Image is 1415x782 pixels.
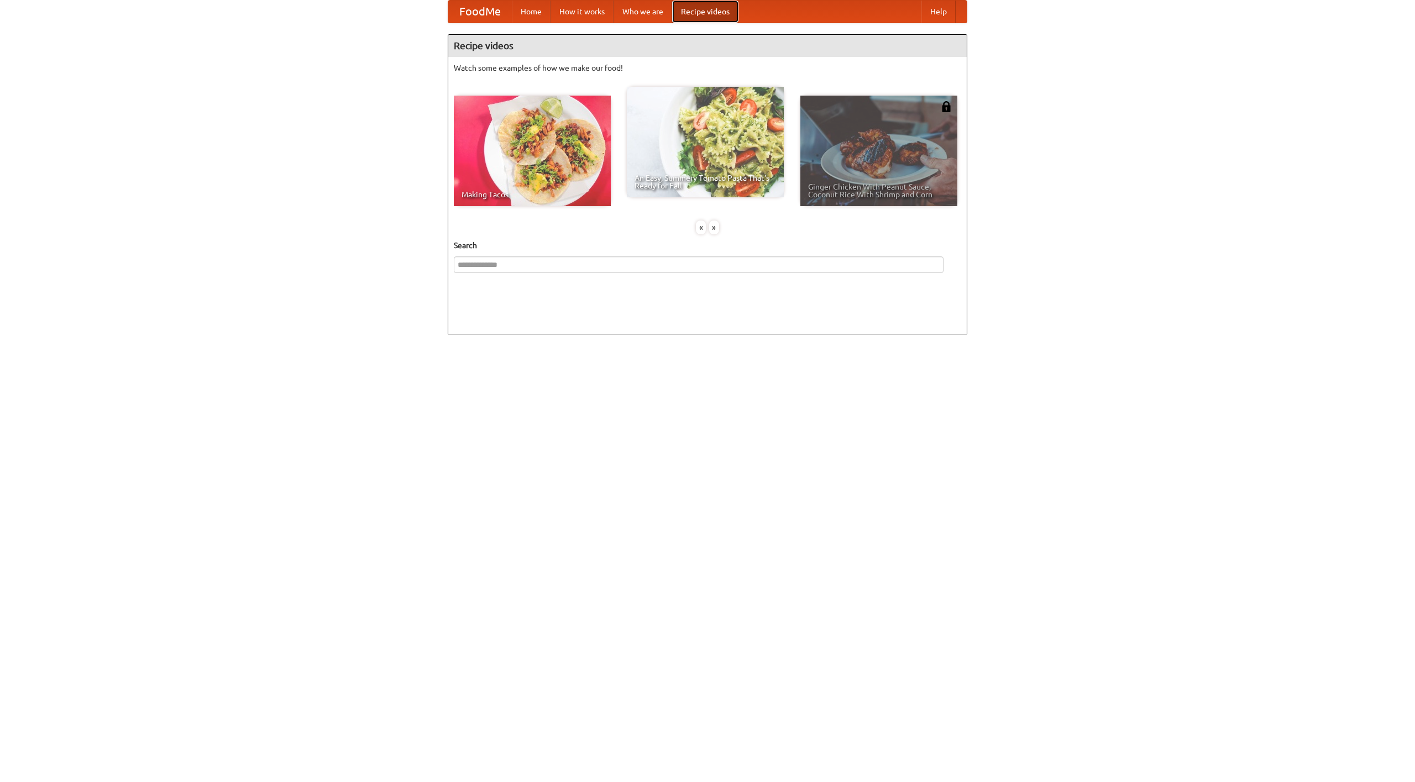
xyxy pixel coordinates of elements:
div: » [709,221,719,234]
a: Recipe videos [672,1,738,23]
a: FoodMe [448,1,512,23]
h4: Recipe videos [448,35,967,57]
p: Watch some examples of how we make our food! [454,62,961,74]
a: Home [512,1,551,23]
img: 483408.png [941,101,952,112]
a: Who we are [614,1,672,23]
span: Making Tacos [462,191,603,198]
a: Help [921,1,956,23]
a: How it works [551,1,614,23]
span: An Easy, Summery Tomato Pasta That's Ready for Fall [635,174,776,190]
a: An Easy, Summery Tomato Pasta That's Ready for Fall [627,87,784,197]
a: Making Tacos [454,96,611,206]
h5: Search [454,240,961,251]
div: « [696,221,706,234]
